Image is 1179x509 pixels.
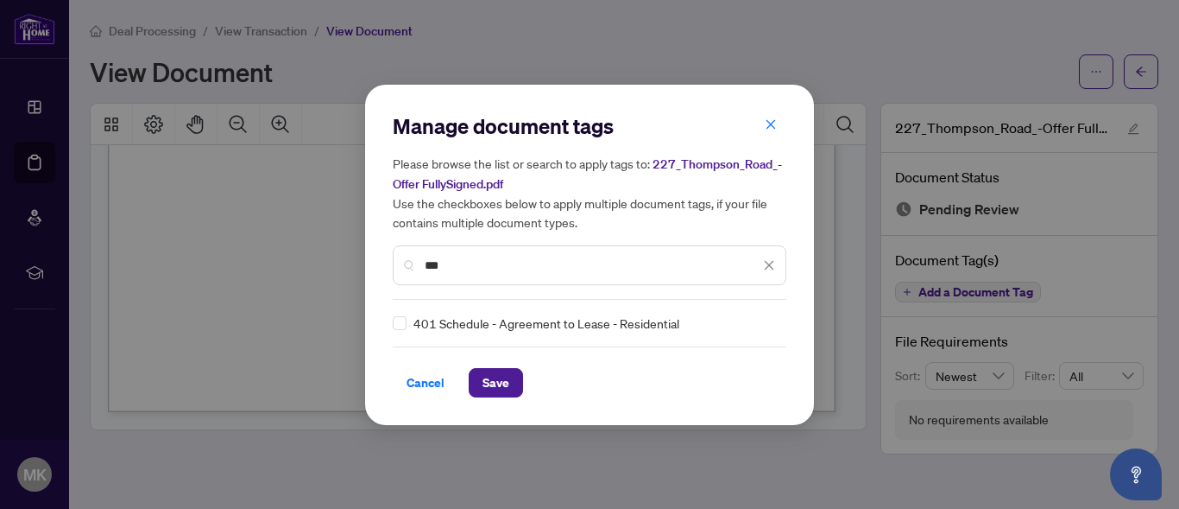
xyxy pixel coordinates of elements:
[763,259,775,271] span: close
[393,368,458,398] button: Cancel
[393,154,786,232] h5: Please browse the list or search to apply tags to: Use the checkboxes below to apply multiple doc...
[413,314,679,333] span: 401 Schedule - Agreement to Lease - Residential
[469,368,523,398] button: Save
[407,369,444,397] span: Cancel
[393,112,786,140] h2: Manage document tags
[482,369,509,397] span: Save
[765,118,777,130] span: close
[393,156,782,192] span: 227_Thompson_Road_-Offer FullySigned.pdf
[1110,449,1162,500] button: Open asap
